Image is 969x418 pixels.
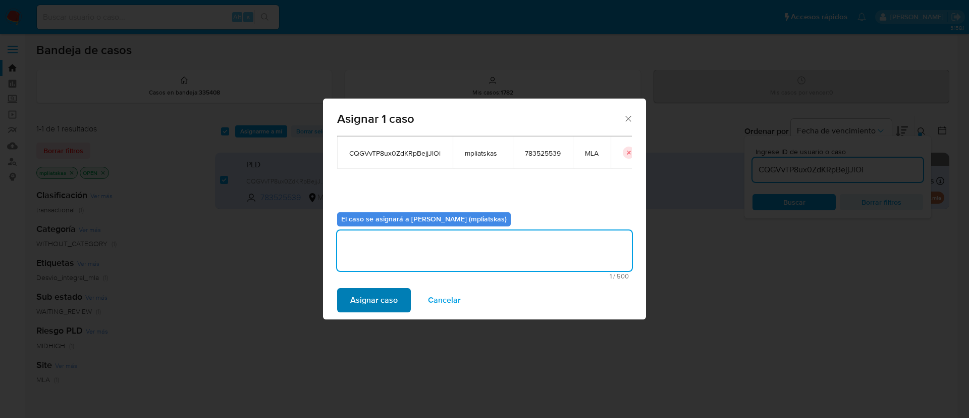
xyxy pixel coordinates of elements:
[337,288,411,312] button: Asignar caso
[525,149,561,158] span: 783525539
[415,288,474,312] button: Cancelar
[623,114,632,123] button: Cerrar ventana
[340,273,629,280] span: Máximo 500 caracteres
[585,149,599,158] span: MLA
[465,149,501,158] span: mpliatskas
[428,289,461,311] span: Cancelar
[323,99,646,319] div: assign-modal
[341,214,507,224] b: El caso se asignará a [PERSON_NAME] (mpliatskas)
[350,289,398,311] span: Asignar caso
[623,147,635,159] button: icon-button
[337,113,623,125] span: Asignar 1 caso
[349,149,441,158] span: CQGVvTP8ux0ZdKRpBejjJlOi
